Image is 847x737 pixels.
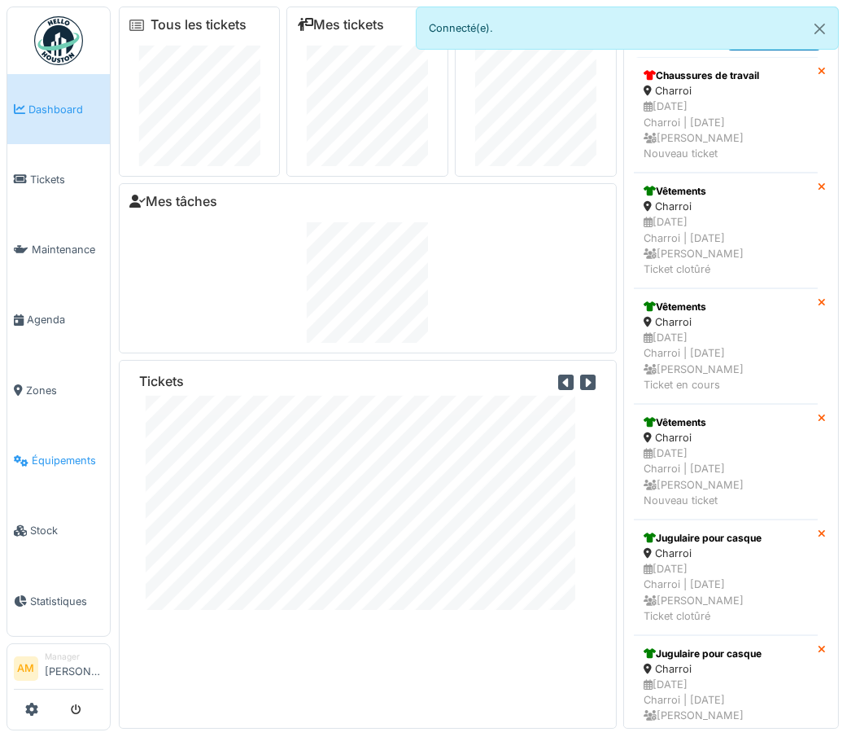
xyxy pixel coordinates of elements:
[644,330,807,393] div: [DATE] Charroi | [DATE] [PERSON_NAME] Ticket en cours
[7,355,110,425] a: Zones
[634,173,818,288] a: Vêtements Charroi [DATE]Charroi | [DATE] [PERSON_NAME]Ticket clotûré
[416,7,840,50] div: Connecté(e).
[297,17,384,33] a: Mes tickets
[634,520,818,635] a: Jugulaire pour casque Charroi [DATE]Charroi | [DATE] [PERSON_NAME]Ticket clotûré
[644,184,807,199] div: Vêtements
[28,102,103,117] span: Dashboard
[7,74,110,144] a: Dashboard
[30,523,103,538] span: Stock
[644,661,807,677] div: Charroi
[32,242,103,257] span: Maintenance
[30,594,103,609] span: Statistiques
[7,566,110,636] a: Statistiques
[151,17,247,33] a: Tous les tickets
[644,445,807,508] div: [DATE] Charroi | [DATE] [PERSON_NAME] Nouveau ticket
[14,651,103,690] a: AM Manager[PERSON_NAME]
[634,404,818,520] a: Vêtements Charroi [DATE]Charroi | [DATE] [PERSON_NAME]Nouveau ticket
[139,374,184,389] h6: Tickets
[7,285,110,355] a: Agenda
[644,68,807,83] div: Chaussures de travail
[45,651,103,686] li: [PERSON_NAME]
[7,496,110,566] a: Stock
[45,651,103,663] div: Manager
[644,415,807,430] div: Vêtements
[129,194,217,209] a: Mes tâches
[644,300,807,314] div: Vêtements
[644,214,807,277] div: [DATE] Charroi | [DATE] [PERSON_NAME] Ticket clotûré
[644,561,807,624] div: [DATE] Charroi | [DATE] [PERSON_NAME] Ticket clotûré
[14,656,38,681] li: AM
[634,288,818,404] a: Vêtements Charroi [DATE]Charroi | [DATE] [PERSON_NAME]Ticket en cours
[644,83,807,99] div: Charroi
[27,312,103,327] span: Agenda
[634,57,818,173] a: Chaussures de travail Charroi [DATE]Charroi | [DATE] [PERSON_NAME]Nouveau ticket
[26,383,103,398] span: Zones
[30,172,103,187] span: Tickets
[644,314,807,330] div: Charroi
[7,144,110,214] a: Tickets
[34,16,83,65] img: Badge_color-CXgf-gQk.svg
[32,453,103,468] span: Équipements
[644,647,807,661] div: Jugulaire pour casque
[7,215,110,285] a: Maintenance
[801,7,838,50] button: Close
[644,199,807,214] div: Charroi
[644,99,807,161] div: [DATE] Charroi | [DATE] [PERSON_NAME] Nouveau ticket
[644,430,807,445] div: Charroi
[7,425,110,495] a: Équipements
[644,531,807,546] div: Jugulaire pour casque
[644,546,807,561] div: Charroi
